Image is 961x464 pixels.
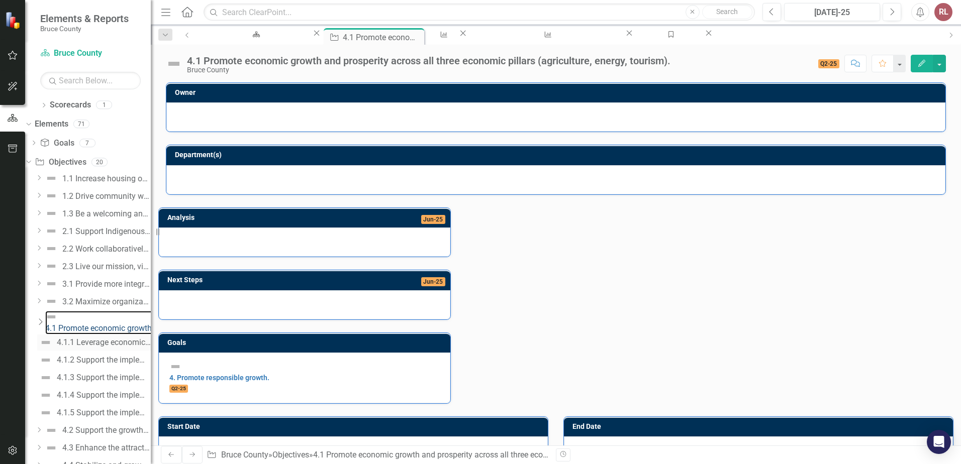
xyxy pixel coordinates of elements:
[43,440,151,456] a: 4.3 Enhance the attractiveness and vitality of downtown areas through the Spruce the [PERSON_NAME...
[169,374,269,382] a: 4. Promote responsible growth.
[167,214,314,221] h3: Analysis
[468,28,624,41] a: Total paramedic responses per 1,000 population.
[57,408,151,417] div: 4.1.5 Support the implementation of the economic development strategic plan resulting in: Busines...
[221,450,268,459] a: Bruce County
[50,99,91,111] a: Scorecards
[167,339,445,346] h3: Goals
[57,356,151,365] div: 4.1.2 Support the implementation of the economic development strategic plan resulting in: Growth ...
[927,430,951,454] div: Open Intercom Messenger
[57,338,151,347] div: 4.1.1 Leverage economic development initiatives to support Bruce County’s entrepreneurs, investor...
[702,5,752,19] button: Search
[634,28,704,41] a: Manage Elements
[43,170,151,186] a: 1.1 Increase housing options and encourage innovative solutions.
[45,207,57,219] img: Not Defined
[57,391,151,400] div: 4.1.4 Support the implementation of the economic development strategic plan resulting in: Diversi...
[5,11,23,29] img: ClearPoint Strategy
[167,276,332,284] h3: Next Steps
[45,190,57,202] img: Not Defined
[62,297,151,306] div: 3.2 Maximize organizational data and information sharing.
[343,31,422,44] div: 4.1 Promote economic growth and prosperity across all three economic pillars (agriculture, energy...
[62,426,151,435] div: 4.2 Support the growth of local businesses through business support programs (agriculture, energy...
[43,422,151,438] a: 4.2 Support the growth of local businesses through business support programs (agriculture, energy...
[96,101,112,109] div: 1
[40,13,129,25] span: Elements & Reports
[40,354,52,366] img: Not Defined
[175,89,940,96] h3: Owner
[40,372,52,384] img: Not Defined
[40,407,52,419] img: Not Defined
[37,387,151,403] a: 4.1.4 Support the implementation of the economic development strategic plan resulting in: Diversi...
[40,389,52,401] img: Not Defined
[62,192,151,201] div: 1.2 Drive community well-being
[45,311,425,334] a: 4.1 Promote economic growth and prosperity across all three economic pillars (agriculture, energy...
[477,38,615,50] div: Total paramedic responses per 1,000 population.
[207,449,548,461] div: » »
[62,227,151,236] div: 2.1 Support Indigenous engagement and reconciliation actions.
[73,120,89,129] div: 71
[166,56,182,72] img: Not Defined
[204,4,755,21] input: Search ClearPoint...
[818,59,840,68] span: Q2-25
[784,3,880,21] button: [DATE]-25
[62,443,151,452] div: 4.3 Enhance the attractiveness and vitality of downtown areas through the Spruce the [PERSON_NAME...
[572,423,948,430] h3: End Date
[62,245,151,254] div: 2.2 Work collaboratively between departments and with our partners on integration and continuum o...
[62,280,151,289] div: 3.1 Provide more integrated services and seamless technology that enhance the customer experience.
[45,243,57,255] img: Not Defined
[35,157,86,168] a: Objectives
[167,423,543,430] h3: Start Date
[175,151,940,159] h3: Department(s)
[421,277,446,286] span: Jun-25
[40,48,141,59] a: Bruce County
[643,38,695,50] div: Manage Elements
[45,295,57,307] img: Not Defined
[79,139,95,147] div: 7
[91,158,108,166] div: 20
[45,323,425,334] div: 4.1 Promote economic growth and prosperity across all three economic pillars (agriculture, energy...
[45,260,57,272] img: Not Defined
[169,361,181,373] img: Not Defined
[43,223,151,239] a: 2.1 Support Indigenous engagement and reconciliation actions.
[272,450,309,459] a: Objectives
[43,205,151,221] a: 1.3 Be a welcoming and inclusive community.
[35,119,68,130] a: Elements
[934,3,952,21] button: RL
[45,172,57,184] img: Not Defined
[45,311,57,323] img: Not Defined
[45,424,57,436] img: Not Defined
[43,258,151,274] a: 2.3 Live our mission, vision, and values more with partners and the public.
[43,241,151,257] a: 2.2 Work collaboratively between departments and with our partners on integration and continuum o...
[426,28,458,41] a: KPIs
[45,225,57,237] img: Not Defined
[788,7,877,19] div: [DATE]-25
[716,8,738,16] span: Search
[62,209,151,218] div: 1.3 Be a welcoming and inclusive community.
[198,28,312,41] a: Bruce County BSC Welcome Page
[435,38,449,50] div: KPIs
[43,188,151,204] a: 1.2 Drive community well-being
[40,336,52,349] img: Not Defined
[40,72,141,89] input: Search Below...
[169,385,188,393] span: Q2-25
[43,276,151,292] a: 3.1 Provide more integrated services and seamless technology that enhance the customer experience.
[62,262,151,271] div: 2.3 Live our mission, vision, and values more with partners and the public.
[37,334,151,351] a: 4.1.1 Leverage economic development initiatives to support Bruce County’s entrepreneurs, investor...
[45,278,57,290] img: Not Defined
[45,442,57,454] img: Not Defined
[207,38,303,50] div: Bruce County BSC Welcome Page
[37,405,151,421] a: 4.1.5 Support the implementation of the economic development strategic plan resulting in: Busines...
[187,55,670,66] div: 4.1 Promote economic growth and prosperity across all three economic pillars (agriculture, energy...
[57,373,151,382] div: 4.1.3 Support the implementation of the economic development strategic plan resulting in: Growth ...
[421,215,446,224] span: Jun-25
[37,352,151,368] a: 4.1.2 Support the implementation of the economic development strategic plan resulting in: Growth ...
[37,370,151,386] a: 4.1.3 Support the implementation of the economic development strategic plan resulting in: Growth ...
[40,138,74,149] a: Goals
[187,66,670,74] div: Bruce County
[313,450,693,459] div: 4.1 Promote economic growth and prosperity across all three economic pillars (agriculture, energy...
[62,174,151,183] div: 1.1 Increase housing options and encourage innovative solutions.
[43,293,151,309] a: 3.2 Maximize organizational data and information sharing.
[40,25,129,33] small: Bruce County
